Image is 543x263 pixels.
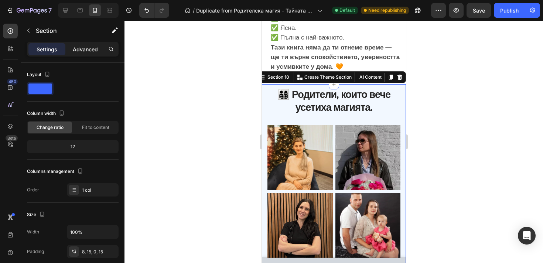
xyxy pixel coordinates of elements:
[27,187,39,193] div: Order
[7,79,18,85] div: 450
[193,7,195,14] span: /
[27,70,52,80] div: Layout
[473,7,485,14] span: Save
[82,249,117,255] div: 8, 15, 0, 15
[82,187,117,194] div: 1 col
[139,3,169,18] div: Undo/Redo
[494,3,525,18] button: Publish
[262,21,406,263] iframe: Design area
[339,7,355,14] span: Default
[518,227,536,245] div: Open Intercom Messenger
[82,124,109,131] span: Fit to content
[27,248,44,255] div: Padding
[27,210,47,220] div: Size
[27,229,39,235] div: Width
[196,7,314,14] span: Duplicate from Родителска магия - Тайната за здраво и амбициозно дете
[27,109,66,119] div: Column width
[36,26,96,35] p: Section
[37,45,57,53] p: Settings
[67,225,118,239] input: Auto
[73,45,98,53] p: Advanced
[368,7,406,14] span: Need republishing
[6,135,18,141] div: Beta
[467,3,491,18] button: Save
[48,6,52,15] p: 7
[3,3,55,18] button: 7
[27,167,85,177] div: Columns management
[500,7,519,14] div: Publish
[28,141,117,152] div: 12
[37,124,64,131] span: Change ratio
